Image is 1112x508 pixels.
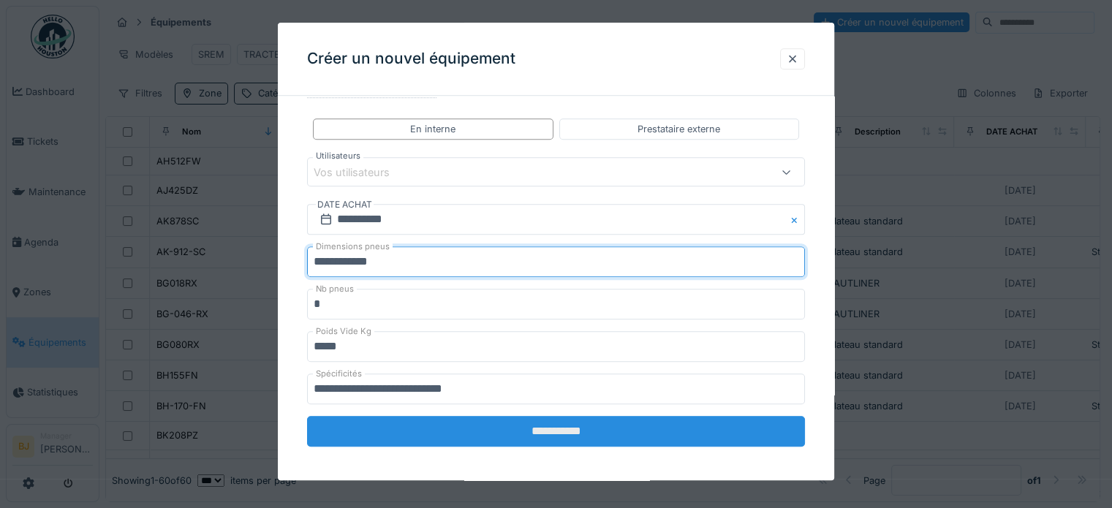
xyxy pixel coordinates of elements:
[313,151,363,163] label: Utilisateurs
[410,122,455,136] div: En interne
[313,284,357,296] label: Nb pneus
[307,73,436,98] div: Prestataire favoris
[307,50,515,68] h3: Créer un nouvel équipement
[313,368,365,381] label: Spécificités
[314,164,410,181] div: Vos utilisateurs
[789,205,805,235] button: Close
[313,326,374,338] label: Poids Vide Kg
[638,122,720,136] div: Prestataire externe
[316,197,374,213] label: DATE ACHAT
[313,241,393,254] label: Dimensions pneus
